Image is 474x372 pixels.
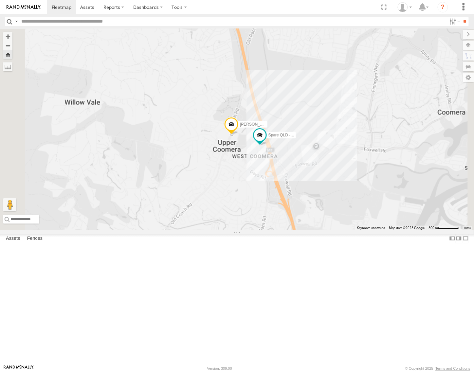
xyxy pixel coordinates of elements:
[3,62,12,71] label: Measure
[405,367,470,371] div: © Copyright 2025 -
[456,234,462,243] label: Dock Summary Table to the Right
[357,226,385,230] button: Keyboard shortcuts
[14,17,19,26] label: Search Query
[3,198,16,211] button: Drag Pegman onto the map to open Street View
[240,122,287,127] span: [PERSON_NAME] - Yellow
[438,2,448,12] i: ?
[4,365,34,372] a: Visit our Website
[3,234,23,243] label: Assets
[3,50,12,59] button: Zoom Home
[3,41,12,50] button: Zoom out
[463,73,474,82] label: Map Settings
[436,367,470,371] a: Terms and Conditions
[3,32,12,41] button: Zoom in
[268,133,312,137] span: Spare QLD - Dark Green
[427,226,461,230] button: Map scale: 500 m per 59 pixels
[395,2,414,12] div: James Oakden
[389,226,425,230] span: Map data ©2025 Google
[7,5,41,9] img: rand-logo.svg
[207,367,232,371] div: Version: 309.00
[447,17,461,26] label: Search Filter Options
[429,226,438,230] span: 500 m
[24,234,46,243] label: Fences
[464,227,471,229] a: Terms (opens in new tab)
[463,234,469,243] label: Hide Summary Table
[449,234,456,243] label: Dock Summary Table to the Left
